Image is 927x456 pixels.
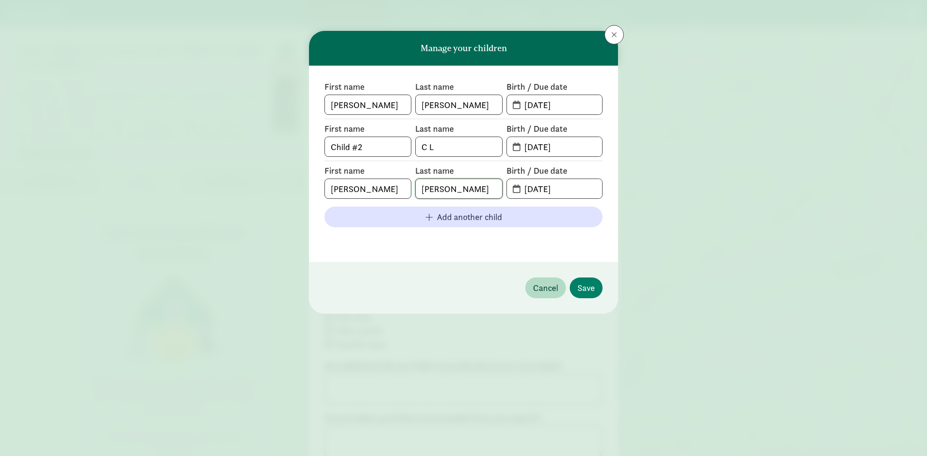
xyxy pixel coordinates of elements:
[324,81,411,93] label: First name
[506,123,603,135] label: Birth / Due date
[415,165,502,177] label: Last name
[421,43,507,53] h6: Manage your children
[437,210,502,223] span: Add another child
[324,123,411,135] label: First name
[570,277,603,298] button: Save
[519,179,602,198] input: MM-DD-YYYY
[519,95,602,114] input: MM-DD-YYYY
[324,207,603,227] button: Add another child
[533,281,558,294] span: Cancel
[415,123,502,135] label: Last name
[577,281,595,294] span: Save
[525,277,566,298] button: Cancel
[506,165,603,177] label: Birth / Due date
[415,81,502,93] label: Last name
[506,81,603,93] label: Birth / Due date
[519,137,602,156] input: MM-DD-YYYY
[324,165,411,177] label: First name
